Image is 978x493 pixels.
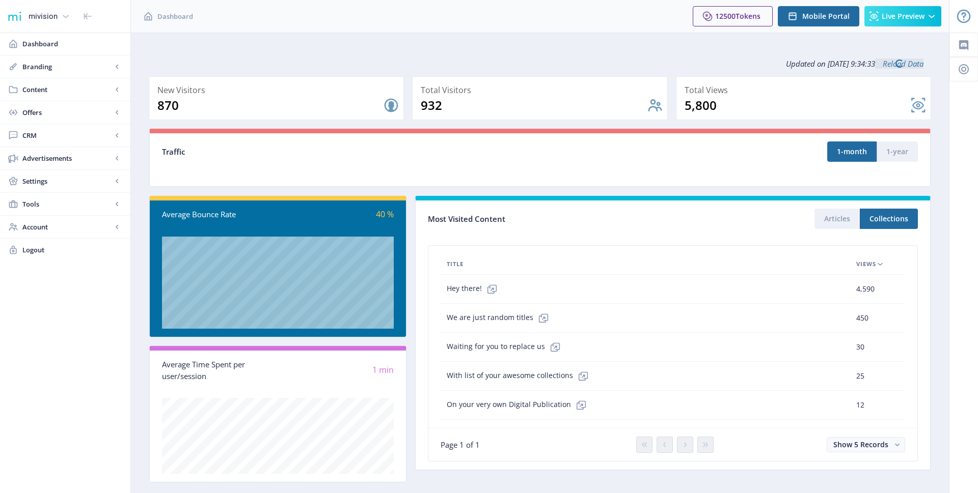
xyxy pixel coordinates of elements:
[278,364,394,376] div: 1 min
[428,211,673,227] div: Most Visited Content
[736,11,760,21] span: Tokens
[882,12,925,20] span: Live Preview
[162,209,278,220] div: Average Bounce Rate
[22,130,112,140] span: CRM
[860,209,918,229] button: Collections
[421,83,663,97] div: Total Visitors
[778,6,859,26] button: Mobile Portal
[447,308,554,328] span: We are just random titles
[22,107,112,118] span: Offers
[149,51,931,76] div: Updated on [DATE] 9:34:33
[157,83,399,97] div: New Visitors
[22,222,112,232] span: Account
[856,283,875,295] span: 4,590
[22,245,122,255] span: Logout
[441,440,480,450] span: Page 1 of 1
[827,437,905,452] button: Show 5 Records
[875,59,923,69] a: Reload Data
[162,359,278,382] div: Average Time Spent per user/session
[157,97,383,113] div: 870
[877,141,918,162] button: 1-year
[827,141,877,162] button: 1-month
[22,84,112,95] span: Content
[856,312,868,324] span: 450
[447,258,464,270] span: Title
[856,341,864,353] span: 30
[162,146,540,158] div: Traffic
[856,399,864,411] span: 12
[376,209,394,220] span: 40 %
[157,11,193,21] span: Dashboard
[802,12,850,20] span: Mobile Portal
[22,153,112,163] span: Advertisements
[447,279,502,299] span: Hey there!
[685,83,927,97] div: Total Views
[447,366,593,386] span: With list of your awesome collections
[685,97,910,113] div: 5,800
[833,440,888,449] span: Show 5 Records
[22,199,112,209] span: Tools
[447,395,591,415] span: On your very own Digital Publication
[22,39,122,49] span: Dashboard
[447,337,565,357] span: Waiting for you to replace us
[22,62,112,72] span: Branding
[421,97,646,113] div: 932
[856,258,876,270] span: Views
[814,209,860,229] button: Articles
[6,8,22,24] img: 1f20cf2a-1a19-485c-ac21-848c7d04f45b.png
[29,5,58,27] div: mivision
[856,370,864,382] span: 25
[693,6,773,26] button: 12500Tokens
[22,176,112,186] span: Settings
[864,6,941,26] button: Live Preview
